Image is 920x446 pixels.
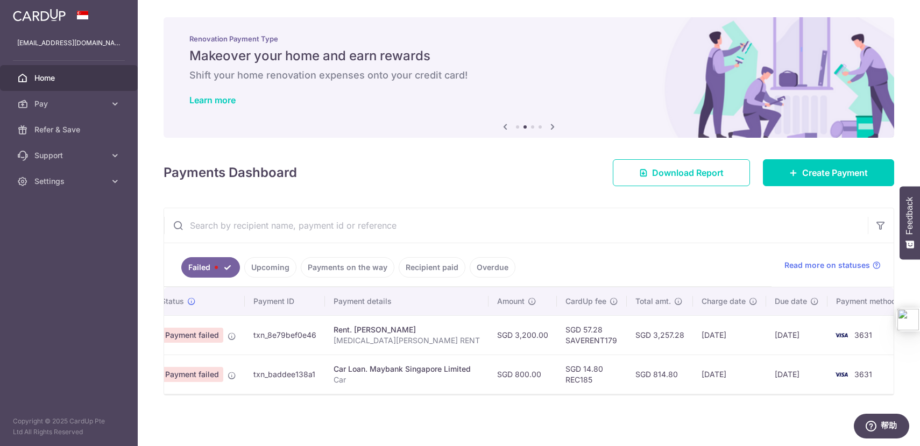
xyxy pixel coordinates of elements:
[557,315,627,355] td: SGD 57.28 SAVERENT179
[34,124,105,135] span: Refer & Save
[854,370,872,379] span: 3631
[164,17,894,138] img: Renovation banner
[245,315,325,355] td: txn_8e79bef0e46
[164,163,297,182] h4: Payments Dashboard
[325,287,489,315] th: Payment details
[627,355,693,394] td: SGD 814.80
[34,98,105,109] span: Pay
[827,287,909,315] th: Payment method
[489,315,557,355] td: SGD 3,200.00
[763,159,894,186] a: Create Payment
[34,176,105,187] span: Settings
[652,166,724,179] span: Download Report
[557,355,627,394] td: SGD 14.80 REC185
[854,330,872,339] span: 3631
[831,329,852,342] img: Bank Card
[565,296,606,307] span: CardUp fee
[693,355,766,394] td: [DATE]
[627,315,693,355] td: SGD 3,257.28
[766,315,827,355] td: [DATE]
[34,150,105,161] span: Support
[900,186,920,259] button: Feedback - Show survey
[161,328,223,343] span: Payment failed
[497,296,525,307] span: Amount
[489,355,557,394] td: SGD 800.00
[334,335,480,346] p: [MEDICAL_DATA][PERSON_NAME] RENT
[189,47,868,65] h5: Makeover your home and earn rewards
[245,355,325,394] td: txn_baddee138a1
[693,315,766,355] td: [DATE]
[34,73,105,83] span: Home
[189,34,868,43] p: Renovation Payment Type
[301,257,394,278] a: Payments on the way
[784,260,870,271] span: Read more on statuses
[334,364,480,374] div: Car Loan. Maybank Singapore Limited
[334,374,480,385] p: Car
[702,296,746,307] span: Charge date
[161,296,184,307] span: Status
[334,324,480,335] div: Rent. [PERSON_NAME]
[905,197,915,235] span: Feedback
[17,38,121,48] p: [EMAIL_ADDRESS][DOMAIN_NAME]
[181,257,240,278] a: Failed
[775,296,807,307] span: Due date
[766,355,827,394] td: [DATE]
[784,260,881,271] a: Read more on statuses
[244,257,296,278] a: Upcoming
[399,257,465,278] a: Recipient paid
[245,287,325,315] th: Payment ID
[613,159,750,186] a: Download Report
[853,414,909,441] iframe: 打开一个小组件，您可以在其中找到更多信息
[189,69,868,82] h6: Shift your home renovation expenses onto your credit card!
[161,367,223,382] span: Payment failed
[164,208,868,243] input: Search by recipient name, payment id or reference
[802,166,868,179] span: Create Payment
[470,257,515,278] a: Overdue
[189,95,236,105] a: Learn more
[13,9,66,22] img: CardUp
[831,368,852,381] img: Bank Card
[635,296,671,307] span: Total amt.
